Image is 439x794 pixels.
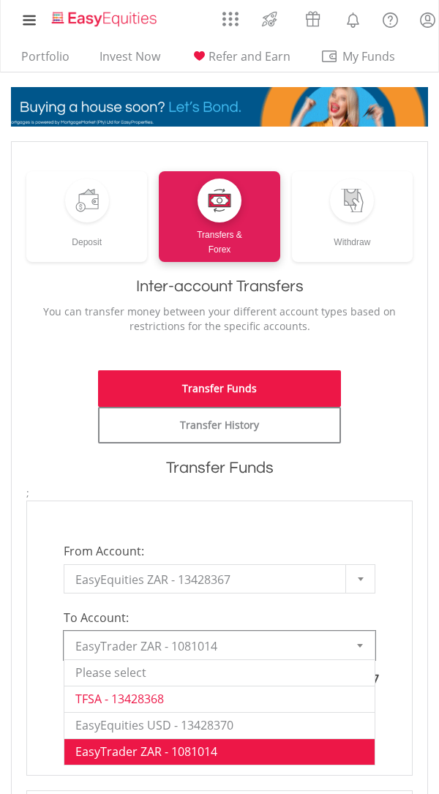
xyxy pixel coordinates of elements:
[26,422,413,479] h1: Transfer Funds
[334,4,372,33] a: Notifications
[26,222,147,250] div: Deposit
[184,49,296,72] a: Refer and Earn
[75,565,342,594] span: EasyEquities ZAR - 13428367
[26,304,413,334] p: You can transfer money between your different account types based on restrictions for the specifi...
[11,87,428,127] img: EasyMortage Promotion Banner
[291,4,334,31] a: Vouchers
[94,49,166,72] a: Invest Now
[64,659,375,686] li: Please select
[292,222,413,250] div: Withdraw
[98,407,341,443] a: Transfer History
[292,171,413,262] a: Withdraw
[26,171,147,262] a: Deposit
[53,671,219,688] span: Available Funds:
[159,171,279,262] a: Transfers &Forex
[222,11,239,27] img: grid-menu-icon.svg
[26,277,413,297] h1: Inter-account Transfers
[64,686,375,712] li: TFSA - 13428368
[15,49,75,72] a: Portfolio
[64,738,375,765] li: EasyTrader ZAR - 1081014
[53,604,386,631] span: To Account:
[50,10,161,28] img: EasyEquities_Logo.png
[301,7,325,31] img: vouchers-v2.svg
[258,7,282,31] img: thrive-v2.svg
[53,699,386,727] span: *There is a minimum transfer amount of to activate the selected destination account.
[98,370,341,407] a: Transfer Funds
[75,632,342,661] span: EasyTrader ZAR - 1081014
[209,48,290,64] span: Refer and Earn
[213,4,248,27] a: AppsGrid
[64,712,375,738] li: EasyEquities USD - 13428370
[47,4,161,28] a: Home page
[372,4,409,33] a: FAQ's and Support
[320,47,416,66] span: My Funds
[159,222,279,257] div: Transfers & Forex
[53,538,386,564] span: From Account:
